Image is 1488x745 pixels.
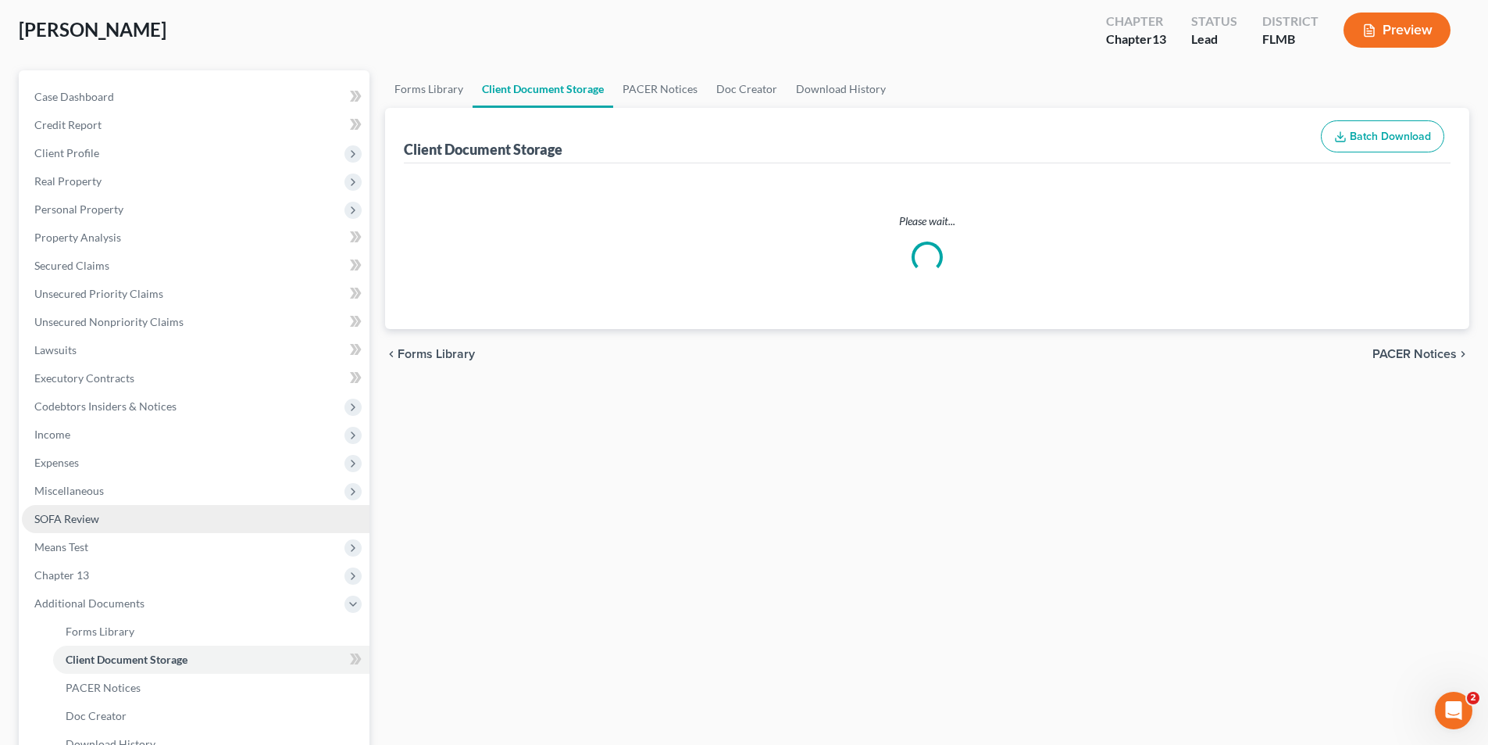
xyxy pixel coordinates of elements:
[49,512,62,525] button: Gif picker
[69,113,287,159] div: I stripped it down and did not file anything but the Petition and then uploaded the SSN and the C...
[12,324,300,432] div: Lindsey says…
[22,336,369,364] a: Lawsuits
[69,442,287,488] div: I have another that I want to file later this afernoon nd will try it with all documents
[99,69,300,103] div: [PERSON_NAME] was successful
[407,213,1447,229] p: Please wait...
[12,104,300,181] div: Christopher says…
[34,287,163,300] span: Unsecured Priority Claims
[34,568,89,582] span: Chapter 13
[12,33,300,69] div: Christopher says…
[268,506,293,531] button: Send a message…
[613,70,707,108] a: PACER Notices
[1152,31,1166,46] span: 13
[404,140,562,159] div: Client Document Storage
[1457,348,1469,360] i: chevron_right
[22,364,369,392] a: Executory Contracts
[385,70,473,108] a: Forms Library
[66,681,141,694] span: PACER Notices
[398,348,475,360] span: Forms Library
[1191,30,1237,48] div: Lead
[76,15,131,27] h1: Operator
[22,111,369,139] a: Credit Report
[34,146,99,159] span: Client Profile
[787,70,895,108] a: Download History
[34,428,70,441] span: Income
[22,224,369,252] a: Property Analysis
[34,371,134,385] span: Executory Contracts
[473,70,613,108] a: Client Document Storage
[74,512,87,525] button: Upload attachment
[66,653,187,666] span: Client Document Storage
[53,702,369,730] a: Doc Creator
[1343,13,1451,48] button: Preview
[385,348,398,360] i: chevron_left
[1191,13,1237,30] div: Status
[1372,348,1457,360] span: PACER Notices
[34,596,145,610] span: Additional Documents
[1262,30,1319,48] div: FLMB
[10,6,40,36] button: go back
[1106,30,1166,48] div: Chapter
[34,484,104,497] span: Miscellaneous
[34,118,102,131] span: Credit Report
[1106,13,1166,30] div: Chapter
[34,540,88,553] span: Means Test
[25,191,244,313] div: Hi again! I see that a successful filing went through for the [PERSON_NAME] case at 2:29 pm. Than...
[12,69,300,105] div: Christopher says…
[34,512,99,525] span: SOFA Review
[218,33,300,67] div: Thank you
[34,315,184,328] span: Unsecured Nonpriority Claims
[66,625,134,638] span: Forms Library
[45,9,70,34] img: Profile image for Operator
[66,709,127,722] span: Doc Creator
[12,181,300,324] div: Lindsey says…
[53,618,369,646] a: Forms Library
[56,104,300,169] div: I stripped it down and did not file anything but the Petition and then uploaded the SSN and the C...
[34,456,79,469] span: Expenses
[1372,348,1469,360] button: PACER Notices chevron_right
[34,90,114,103] span: Case Dashboard
[34,399,177,413] span: Codebtors Insiders & Notices
[34,202,123,216] span: Personal Property
[244,6,274,36] button: Home
[1321,120,1444,153] button: Batch Download
[13,479,299,506] textarea: Message…
[22,308,369,336] a: Unsecured Nonpriority Claims
[34,231,121,244] span: Property Analysis
[1467,692,1479,704] span: 2
[56,432,300,497] div: I have another that I want to file later this afernoon nd will try it with all documents
[25,334,244,410] div: Next time you file a case can you file with all of your documents attached? We don't want this to...
[24,512,37,525] button: Emoji picker
[707,70,787,108] a: Doc Creator
[12,324,256,420] div: Next time you file a case can you file with all of your documents attached? We don't want this to...
[22,252,369,280] a: Secured Claims
[53,646,369,674] a: Client Document Storage
[34,259,109,272] span: Secured Claims
[34,343,77,356] span: Lawsuits
[22,505,369,533] a: SOFA Review
[230,42,287,58] div: Thank you
[385,348,475,360] button: chevron_left Forms Library
[1262,13,1319,30] div: District
[112,78,287,94] div: [PERSON_NAME] was successful
[12,181,256,323] div: Hi again! I see that a successful filing went through for the [PERSON_NAME] case at 2:29 pm. Than...
[34,174,102,188] span: Real Property
[53,674,369,702] a: PACER Notices
[1435,692,1472,729] iframe: Intercom live chat
[22,280,369,308] a: Unsecured Priority Claims
[274,6,302,34] div: Close
[19,18,166,41] span: [PERSON_NAME]
[12,432,300,499] div: Christopher says…
[1350,130,1431,143] span: Batch Download
[22,83,369,111] a: Case Dashboard
[99,512,112,525] button: Start recording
